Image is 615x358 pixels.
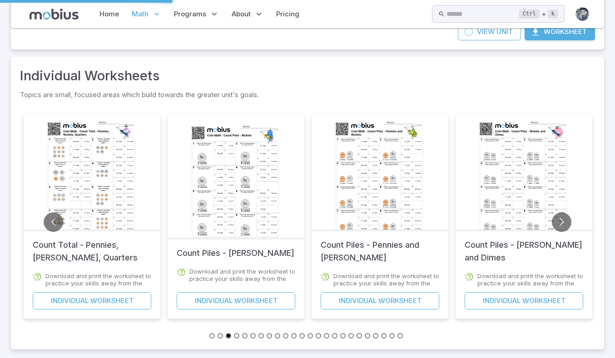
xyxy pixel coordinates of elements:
[97,4,122,25] a: Home
[465,292,583,309] a: Individual Worksheet
[177,238,294,260] h5: Count Piles - [PERSON_NAME]
[299,333,305,338] button: Go to slide 12
[20,89,595,100] p: Topics are small, focused areas which build towards the greater unit's goals.
[174,9,206,19] span: Programs
[389,333,395,338] button: Go to slide 23
[333,272,439,294] p: Download and print the worksheet to practice your skills away from the computer.
[348,333,354,338] button: Go to slide 18
[226,333,231,338] button: Go to slide 3
[132,9,149,19] span: Math
[273,4,302,25] a: Pricing
[275,333,280,338] button: Go to slide 9
[332,333,337,338] button: Go to slide 16
[232,9,251,19] span: About
[340,333,346,338] button: Go to slide 17
[458,23,521,40] a: ViewUnit
[234,333,239,338] button: Go to slide 4
[258,333,264,338] button: Go to slide 7
[548,10,558,19] kbd: k
[575,7,589,21] img: andrew.jpg
[316,333,321,338] button: Go to slide 14
[477,272,583,294] p: Download and print the worksheet to practice your skills away from the computer.
[321,230,439,264] h5: Count Piles - Pennies and [PERSON_NAME]
[321,292,439,309] a: Individual Worksheet
[283,333,288,338] button: Go to slide 10
[381,333,387,338] button: Go to slide 22
[267,333,272,338] button: Go to slide 8
[44,212,63,232] button: Go to previous slide
[307,333,313,338] button: Go to slide 13
[525,23,595,40] button: Worksheet
[373,333,378,338] button: Go to slide 21
[519,9,558,20] div: +
[465,230,583,264] h5: Count Piles - [PERSON_NAME] and Dimes
[242,333,248,338] button: Go to slide 5
[33,292,151,309] a: Individual Worksheet
[552,212,571,232] button: Go to next slide
[209,333,215,338] button: Go to slide 1
[20,66,160,86] a: Individual Worksheets
[519,10,540,19] kbd: Ctrl
[218,333,223,338] button: Go to slide 2
[177,292,295,309] a: Individual Worksheet
[45,272,151,294] p: Download and print the worksheet to practice your skills away from the computer.
[324,333,329,338] button: Go to slide 15
[397,333,403,338] button: Go to slide 24
[496,27,513,37] span: Unit
[250,333,256,338] button: Go to slide 6
[189,268,295,289] p: Download and print the worksheet to practice your skills away from the computer.
[291,333,297,338] button: Go to slide 11
[477,27,495,37] span: View
[365,333,370,338] button: Go to slide 20
[33,230,151,264] h5: Count Total - Pennies, [PERSON_NAME], Quarters
[357,333,362,338] button: Go to slide 19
